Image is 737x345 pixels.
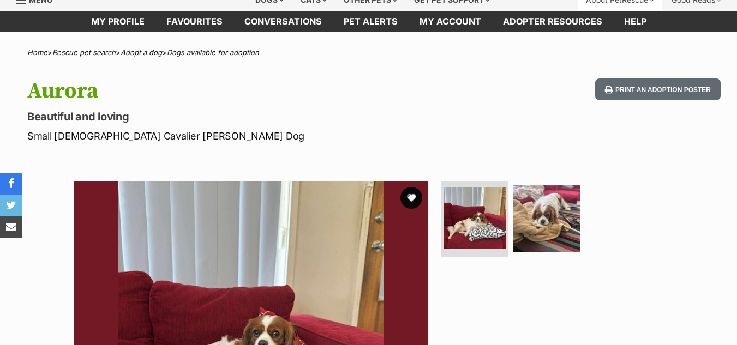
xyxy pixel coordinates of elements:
[27,129,450,143] p: Small [DEMOGRAPHIC_DATA] Cavalier [PERSON_NAME] Dog
[167,48,259,57] a: Dogs available for adoption
[595,78,721,101] button: Print an adoption poster
[27,48,47,57] a: Home
[80,11,155,32] a: My profile
[444,187,506,249] img: Photo of Aurora
[400,187,422,209] button: favourite
[333,11,409,32] a: Pet alerts
[121,48,162,57] a: Adopt a dog
[409,11,492,32] a: My account
[492,11,613,32] a: Adopter resources
[155,11,233,32] a: Favourites
[27,109,450,124] p: Beautiful and loving
[513,185,580,252] img: Photo of Aurora
[613,11,657,32] a: Help
[27,78,450,104] h1: Aurora
[52,48,116,57] a: Rescue pet search
[233,11,333,32] a: conversations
